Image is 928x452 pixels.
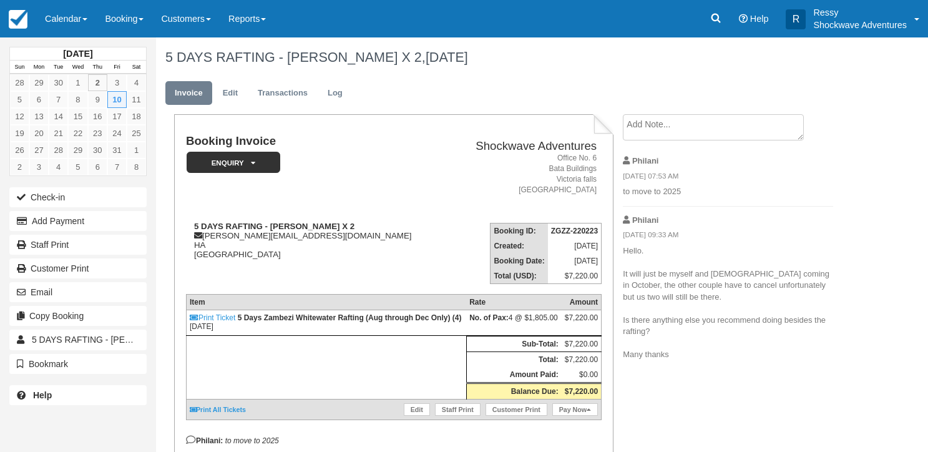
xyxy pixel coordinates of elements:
a: 25 [127,125,146,142]
a: Invoice [165,81,212,106]
strong: No. of Pax [469,313,509,322]
p: to move to 2025 [623,186,833,198]
a: 3 [107,74,127,91]
a: 2 [10,159,29,175]
em: Enquiry [187,152,280,174]
th: Item [186,295,466,310]
th: Booking ID: [491,224,548,239]
a: 23 [88,125,107,142]
a: Help [9,385,147,405]
a: 30 [49,74,68,91]
a: 16 [88,108,107,125]
a: Log [318,81,352,106]
a: 28 [49,142,68,159]
a: 11 [127,91,146,108]
button: Bookmark [9,354,147,374]
strong: Philani [632,215,658,225]
em: [DATE] 07:53 AM [623,171,833,185]
a: 1 [68,74,87,91]
a: 6 [29,91,49,108]
th: Booking Date: [491,253,548,268]
a: Staff Print [435,403,481,416]
th: Mon [29,61,49,74]
strong: 5 Days Zambezi Whitewater Rafting (Aug through Dec Only) (4) [238,313,462,322]
img: checkfront-main-nav-mini-logo.png [9,10,27,29]
strong: $7,220.00 [565,387,598,396]
h2: Shockwave Adventures [454,140,597,153]
a: 10 [107,91,127,108]
strong: ZGZZ-220223 [551,227,598,235]
th: Rate [466,295,562,310]
th: Sat [127,61,146,74]
a: Transactions [248,81,317,106]
th: Fri [107,61,127,74]
th: Tue [49,61,68,74]
a: 12 [10,108,29,125]
a: 6 [88,159,107,175]
th: Wed [68,61,87,74]
th: Created: [491,238,548,253]
a: 26 [10,142,29,159]
td: $7,220.00 [562,352,602,368]
a: 5 DAYS RAFTING - [PERSON_NAME] X 4 [9,330,147,350]
td: [DATE] [548,238,602,253]
a: 29 [29,74,49,91]
th: Sub-Total: [466,337,562,352]
td: [DATE] [548,253,602,268]
a: 24 [107,125,127,142]
a: 18 [127,108,146,125]
a: 21 [49,125,68,142]
i: Help [739,14,748,23]
strong: Philani: [186,436,223,445]
a: 4 [49,159,68,175]
a: 2 [88,74,107,91]
td: $7,220.00 [562,337,602,352]
p: Ressy [813,6,907,19]
a: 28 [10,74,29,91]
div: [PERSON_NAME][EMAIL_ADDRESS][DOMAIN_NAME] HA [GEOGRAPHIC_DATA] [186,222,449,259]
button: Copy Booking [9,306,147,326]
a: Print All Tickets [190,406,246,413]
a: 9 [88,91,107,108]
p: Hello. It will just be myself and [DEMOGRAPHIC_DATA] coming in October, the other couple have to ... [623,245,833,361]
address: Office No. 6 Bata Buildings Victoria falls [GEOGRAPHIC_DATA] [454,153,597,196]
a: 5 [10,91,29,108]
div: R [786,9,806,29]
button: Email [9,282,147,302]
a: 20 [29,125,49,142]
a: 8 [127,159,146,175]
a: 7 [49,91,68,108]
td: [DATE] [186,310,466,336]
p: Shockwave Adventures [813,19,907,31]
a: 1 [127,142,146,159]
a: Customer Print [9,258,147,278]
span: Help [750,14,769,24]
a: 8 [68,91,87,108]
th: Total: [466,352,562,368]
a: 27 [29,142,49,159]
div: $7,220.00 [565,313,598,332]
a: Print Ticket [190,313,235,322]
strong: [DATE] [63,49,92,59]
strong: Philani [632,156,658,165]
a: 4 [127,74,146,91]
a: Enquiry [186,151,276,174]
th: Thu [88,61,107,74]
em: to move to 2025 [225,436,279,445]
th: Sun [10,61,29,74]
span: 5 DAYS RAFTING - [PERSON_NAME] X 4 [32,335,198,345]
h1: Booking Invoice [186,135,449,148]
th: Amount Paid: [466,367,562,383]
td: $7,220.00 [548,268,602,284]
a: Edit [213,81,247,106]
a: 31 [107,142,127,159]
span: [DATE] [426,49,468,65]
a: 19 [10,125,29,142]
button: Check-in [9,187,147,207]
a: 29 [68,142,87,159]
a: 15 [68,108,87,125]
b: Help [33,390,52,400]
th: Amount [562,295,602,310]
button: Add Payment [9,211,147,231]
td: $0.00 [562,367,602,383]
